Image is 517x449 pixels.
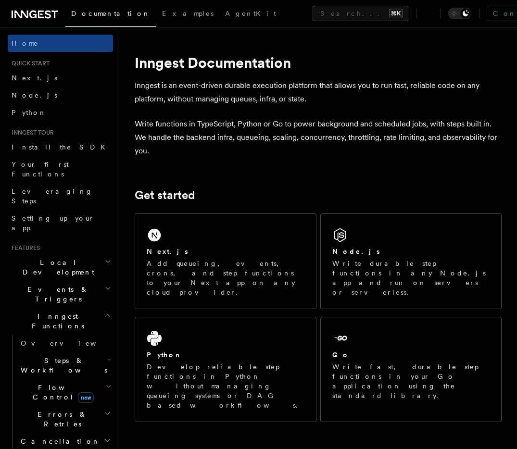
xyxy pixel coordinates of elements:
[332,362,490,400] p: Write fast, durable step functions in your Go application using the standard library.
[313,6,408,21] button: Search...⌘K
[8,254,113,281] button: Local Development
[8,258,105,277] span: Local Development
[17,335,113,352] a: Overview
[12,143,111,151] span: Install the SDK
[17,379,113,406] button: Flow Controlnew
[8,308,113,335] button: Inngest Functions
[8,183,113,210] a: Leveraging Steps
[147,350,182,360] h2: Python
[135,54,502,71] h1: Inngest Documentation
[332,259,490,297] p: Write durable step functions in any Node.js app and run on servers or serverless.
[8,210,113,237] a: Setting up your app
[8,244,40,252] span: Features
[12,214,94,232] span: Setting up your app
[21,339,120,347] span: Overview
[8,281,113,308] button: Events & Triggers
[17,352,113,379] button: Steps & Workflows
[156,3,219,26] a: Examples
[162,10,214,17] span: Examples
[389,9,403,18] kbd: ⌘K
[147,362,304,410] p: Develop reliable step functions in Python without managing queueing systems or DAG based workflows.
[332,350,350,360] h2: Go
[147,247,188,256] h2: Next.js
[8,69,113,87] a: Next.js
[135,317,316,422] a: PythonDevelop reliable step functions in Python without managing queueing systems or DAG based wo...
[17,356,107,375] span: Steps & Workflows
[320,213,502,309] a: Node.jsWrite durable step functions in any Node.js app and run on servers or serverless.
[65,3,156,27] a: Documentation
[320,317,502,422] a: GoWrite fast, durable step functions in your Go application using the standard library.
[12,161,69,178] span: Your first Functions
[12,38,38,48] span: Home
[8,312,104,331] span: Inngest Functions
[8,87,113,104] a: Node.js
[8,129,54,137] span: Inngest tour
[8,285,105,304] span: Events & Triggers
[17,406,113,433] button: Errors & Retries
[17,383,106,402] span: Flow Control
[225,10,276,17] span: AgentKit
[17,437,100,446] span: Cancellation
[8,60,50,67] span: Quick start
[12,187,93,205] span: Leveraging Steps
[147,259,304,297] p: Add queueing, events, crons, and step functions to your Next app on any cloud provider.
[78,392,94,403] span: new
[448,8,471,19] button: Toggle dark mode
[219,3,282,26] a: AgentKit
[135,79,502,106] p: Inngest is an event-driven durable execution platform that allows you to run fast, reliable code ...
[8,138,113,156] a: Install the SDK
[8,104,113,121] a: Python
[135,188,195,202] a: Get started
[135,117,502,158] p: Write functions in TypeScript, Python or Go to power background and scheduled jobs, with steps bu...
[12,91,57,99] span: Node.js
[12,109,47,116] span: Python
[17,410,104,429] span: Errors & Retries
[8,35,113,52] a: Home
[8,156,113,183] a: Your first Functions
[12,74,57,82] span: Next.js
[135,213,316,309] a: Next.jsAdd queueing, events, crons, and step functions to your Next app on any cloud provider.
[71,10,151,17] span: Documentation
[332,247,380,256] h2: Node.js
